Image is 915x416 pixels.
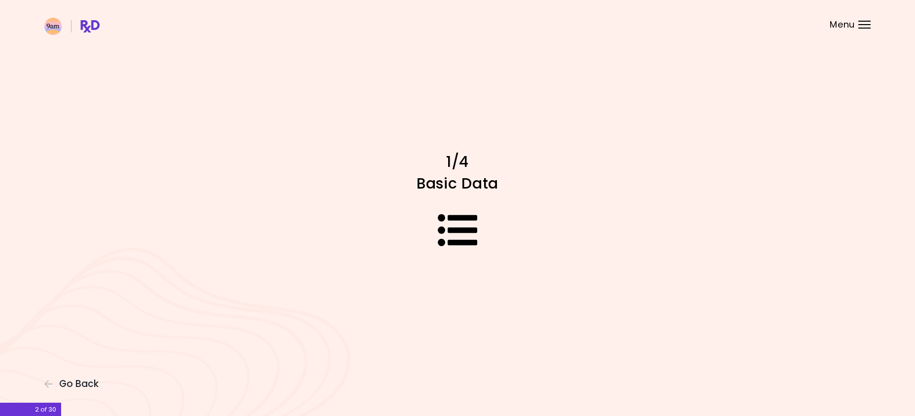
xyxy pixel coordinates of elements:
[44,379,104,389] button: Go Back
[285,174,630,193] h1: Basic Data
[44,18,100,35] img: RxDiet
[830,20,855,29] span: Menu
[59,379,99,389] span: Go Back
[285,152,630,171] h1: 1/4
